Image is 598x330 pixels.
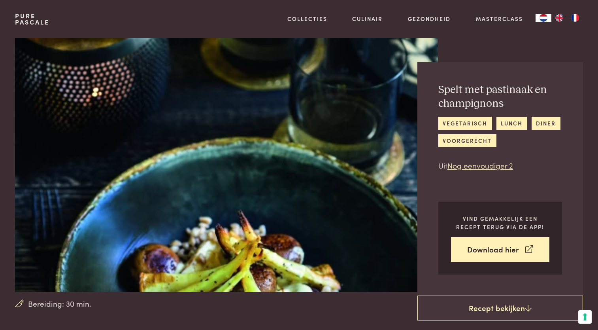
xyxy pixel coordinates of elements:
ul: Language list [551,14,583,22]
img: Spelt met pastinaak en champignons [15,38,438,292]
p: Uit [438,160,562,171]
a: vegetarisch [438,117,492,130]
h2: Spelt met pastinaak en champignons [438,83,562,110]
a: Recept bekijken [417,296,583,321]
a: Masterclass [476,15,523,23]
a: Nog eenvoudiger 2 [447,160,513,171]
aside: Language selected: Nederlands [536,14,583,22]
a: lunch [496,117,527,130]
a: voorgerecht [438,134,496,147]
a: Gezondheid [408,15,451,23]
a: NL [536,14,551,22]
div: Language [536,14,551,22]
a: Download hier [451,237,549,262]
a: Culinair [352,15,383,23]
a: PurePascale [15,13,49,25]
button: Uw voorkeuren voor toestemming voor trackingtechnologieën [578,310,592,324]
p: Vind gemakkelijk een recept terug via de app! [451,214,549,231]
a: EN [551,14,567,22]
a: diner [532,117,560,130]
a: FR [567,14,583,22]
a: Collecties [287,15,327,23]
span: Bereiding: 30 min. [28,298,91,309]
